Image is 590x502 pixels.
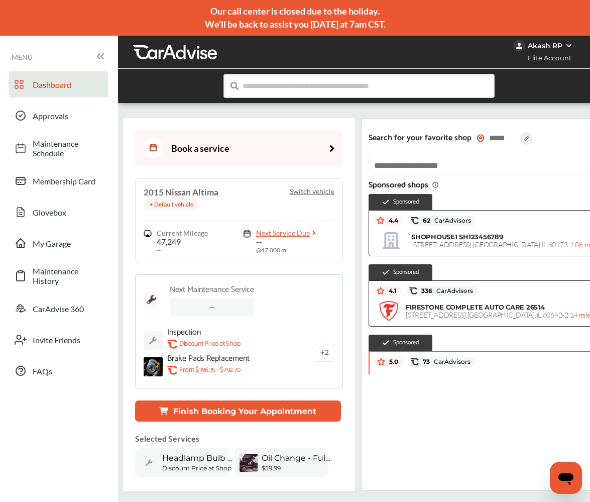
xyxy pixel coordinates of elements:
p: • Default vehicle [144,198,199,211]
a: Maintenance Schedule [9,134,108,163]
a: My Garage [9,230,108,256]
img: caradvise_icon.5c74104a.svg [411,358,419,366]
img: logo-firestone.png [379,301,399,321]
span: Dashboard [33,80,103,89]
img: star_icon.59ea9307.svg [377,358,385,366]
div: Book a service [143,138,229,158]
a: FAQs [9,358,108,384]
img: WGsFRI8htEPBVLJbROoPRyZpYNWhNONpIPPETTm6eUC0GeLEiAAAAAElFTkSuQmCC [565,42,573,50]
img: brake-pads-replacement-thumb.jpg [144,357,163,376]
img: location_vector_orange.38f05af8.svg [477,134,485,143]
img: maintenance_logo [144,283,160,316]
span: Approvals [33,111,103,121]
span: 4.1 [385,287,397,295]
img: oil-change-thumb.jpg [240,454,258,472]
span: 73 [419,358,470,366]
a: Approvals [9,103,108,129]
img: check-icon.521c8815.svg [382,339,390,347]
img: logo-ntb.png [382,372,402,392]
a: Dashboard [9,71,108,97]
p: From $396.35 - $792.70 [179,365,241,375]
p: Brake Pads Replacement [167,354,270,363]
p: Search for your favorite shop [369,134,471,143]
h4: 2015 Nissan Altima [144,187,218,198]
span: 62 [419,217,471,225]
span: NTB 8496 [412,374,444,382]
span: CarAdvise 360 [33,304,103,314]
span: Membership Card [33,176,103,186]
img: maintenance_logo [243,230,251,238]
div: Sponsored [369,264,432,280]
span: Maintenance History [33,266,103,285]
span: CarAdvisors [432,287,473,294]
span: FIRESTONE COMPLETE AUTO CARE 26514 [406,303,544,311]
img: caradvise_icon.5c74104a.svg [411,217,419,225]
p: Selected Services [135,434,199,443]
span: Current Mileage [157,230,208,237]
a: Maintenance History [9,261,108,290]
a: CarAdvise 360 [9,295,108,322]
span: Oil Change - Full-synthetic [262,453,332,463]
span: CarAdvisors [430,358,470,365]
img: default_wrench_icon.d1a43860.svg [144,331,163,350]
p: Inspection [167,328,270,337]
a: Invite Friends [9,327,108,353]
span: My Garage [33,239,103,248]
span: Elite Account [514,53,579,63]
b: $59.99 [262,464,281,472]
span: Sponsored shops [369,181,439,190]
span: -- [157,246,161,254]
img: jVpblrzwTbfkPYzPPzSLxeg0AAAAASUVORK5CYII= [513,40,525,52]
span: 4.4 [385,217,398,225]
img: default_wrench_icon.d1a43860.svg [140,454,158,472]
div: Next Maintenance Service [170,283,254,296]
span: Headlamp Bulb - HID [162,453,232,463]
a: Book a service [135,130,343,166]
span: -- [256,237,262,246]
span: 5.0 [385,358,398,366]
b: Discount Price at Shop [162,464,231,472]
div: Akash RP [528,41,562,50]
img: star_icon.59ea9307.svg [377,217,385,225]
button: Finish Booking Your Appointment [135,400,341,422]
img: steering_logo [144,230,152,238]
img: caradvise_icon.5c74104a.svg [409,287,417,295]
p: Discount Price at Shop [179,339,241,349]
span: @ 47,000 mi [256,246,288,254]
div: -- [170,298,254,316]
img: check-icon.521c8815.svg [382,198,390,207]
span: Next Service Due [256,229,310,237]
span: Invite Friends [33,335,103,345]
span: MENU [12,53,33,61]
span: Glovebox [33,208,103,217]
a: Next Service Due [256,230,320,237]
span: Maintenance Schedule [33,139,103,158]
span: 336 [417,287,473,295]
img: star_icon.59ea9307.svg [377,287,385,295]
img: empty_shop_logo.394c5474.svg [381,231,401,251]
div: Sponsored [369,194,432,210]
span: SHOPHOUSE1 SH123456789 [411,233,503,241]
iframe: Button to launch messaging window [550,462,582,494]
img: check-icon.521c8815.svg [382,268,390,277]
p: Switch vehicle [290,187,334,195]
a: Membership Card [9,168,108,194]
span: 47,249 [157,237,181,246]
span: FAQs [33,366,103,376]
div: + 2 [315,344,334,362]
a: Glovebox [9,199,108,225]
div: Sponsored [369,335,432,351]
span: CarAdvisors [430,217,471,224]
